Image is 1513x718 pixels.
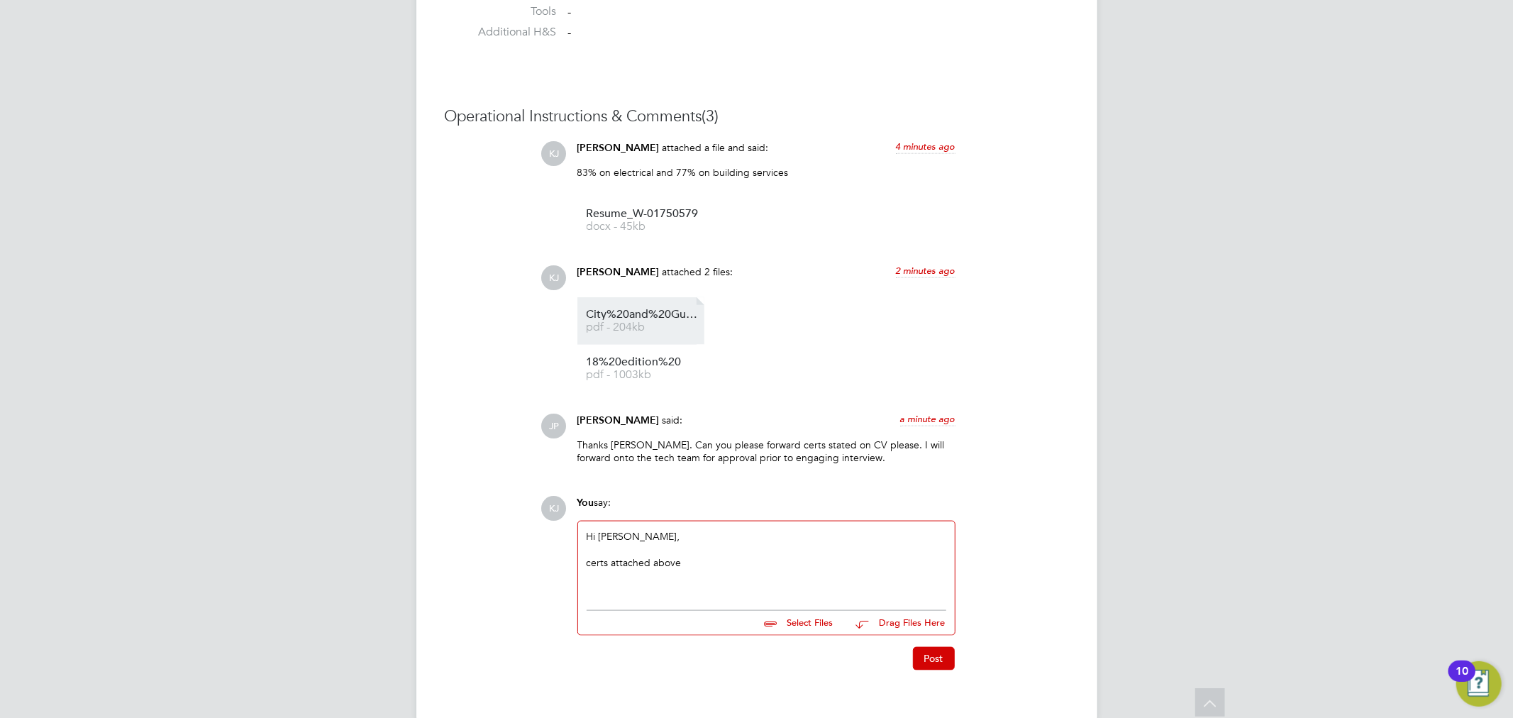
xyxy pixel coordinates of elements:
[900,413,955,425] span: a minute ago
[577,496,955,521] div: say:
[896,140,955,153] span: 4 minutes ago
[587,357,700,368] span: 18%20edition%20
[587,556,946,569] div: certs attached above
[896,265,955,277] span: 2 minutes ago
[542,414,567,438] span: JP
[663,414,683,426] span: said:
[568,26,572,40] span: -
[587,209,700,232] a: Resume_W-01750579 docx - 45kb
[702,106,719,126] span: (3)
[587,530,946,595] div: Hi [PERSON_NAME],
[587,221,700,232] span: docx - 45kb
[577,414,660,426] span: [PERSON_NAME]
[1456,661,1502,707] button: Open Resource Center, 10 new notifications
[445,25,557,40] label: Additional H&S
[663,265,733,278] span: attached 2 files:
[587,309,700,320] span: City%20and%20Guilds%20Level%203%20Diploma%20in%20Electrical%20Installations
[587,209,700,219] span: Resume_W-01750579
[587,309,700,333] a: City%20and%20Guilds%20Level%203%20Diploma%20in%20Electrical%20Installations pdf - 204kb
[542,496,567,521] span: KJ
[577,166,955,179] p: 83% on electrical and 77% on building services
[568,5,572,19] span: -
[663,141,769,154] span: attached a file and said:
[542,265,567,290] span: KJ
[445,106,1069,127] h3: Operational Instructions & Comments
[913,647,955,670] button: Post
[577,438,955,464] p: Thanks [PERSON_NAME]. Can you please forward certs stated on CV please. I will forward onto the t...
[577,497,594,509] span: You
[587,322,700,333] span: pdf - 204kb
[577,266,660,278] span: [PERSON_NAME]
[587,370,700,380] span: pdf - 1003kb
[445,4,557,19] label: Tools
[1456,671,1468,690] div: 10
[845,609,946,639] button: Drag Files Here
[587,357,700,380] a: 18%20edition%20 pdf - 1003kb
[542,141,567,166] span: KJ
[577,142,660,154] span: [PERSON_NAME]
